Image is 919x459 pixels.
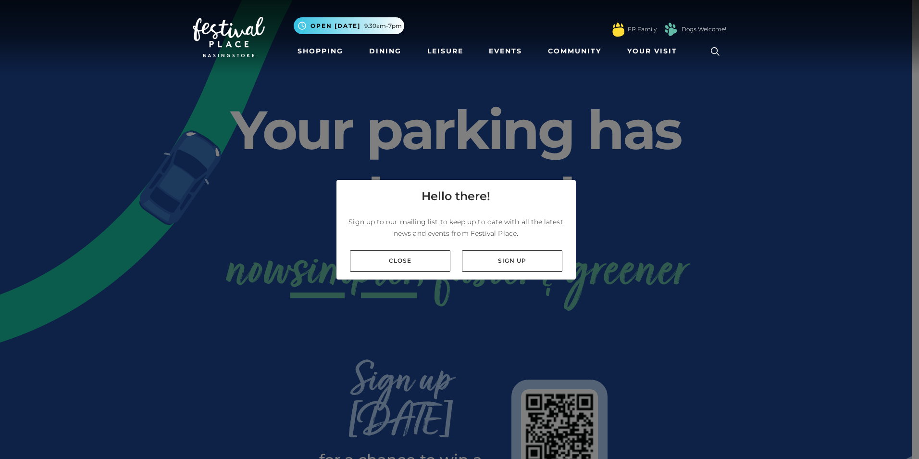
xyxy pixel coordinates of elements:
a: Shopping [294,42,347,60]
a: Events [485,42,526,60]
a: Dogs Welcome! [682,25,726,34]
a: Sign up [462,250,562,272]
h4: Hello there! [422,188,490,205]
a: FP Family [628,25,657,34]
button: Open [DATE] 9.30am-7pm [294,17,404,34]
span: Open [DATE] [310,22,360,30]
span: 9.30am-7pm [364,22,402,30]
a: Leisure [423,42,467,60]
a: Community [544,42,605,60]
a: Dining [365,42,405,60]
a: Close [350,250,450,272]
a: Your Visit [623,42,686,60]
img: Festival Place Logo [193,17,265,57]
p: Sign up to our mailing list to keep up to date with all the latest news and events from Festival ... [344,216,568,239]
span: Your Visit [627,46,677,56]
